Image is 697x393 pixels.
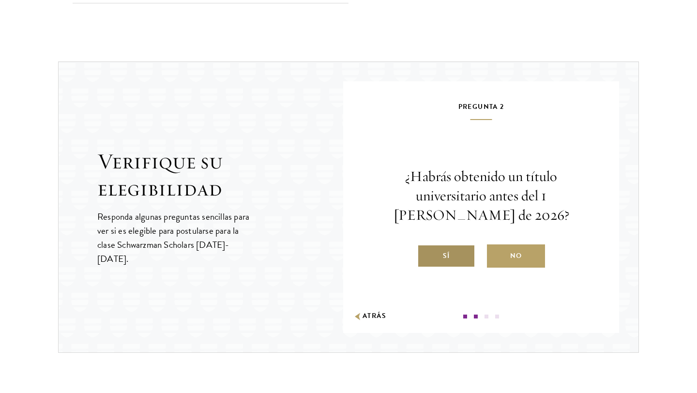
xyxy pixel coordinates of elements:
font: elegibilidad [97,175,222,202]
font: Pregunta 2 [458,102,504,112]
font: Verifique su [97,148,223,175]
font: Atrás [363,311,386,321]
font: ¿Habrás obtenido un título universitario antes del 1 [PERSON_NAME] de 2026? [394,167,569,224]
font: Sí [443,251,450,261]
button: Atrás [353,311,386,321]
font: Responda algunas preguntas sencillas para ver si es elegible para postularse para la clase Schwar... [97,210,249,266]
font: No [510,251,522,261]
